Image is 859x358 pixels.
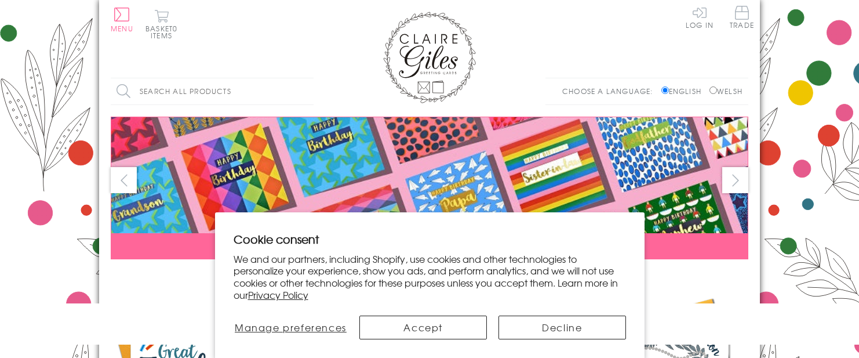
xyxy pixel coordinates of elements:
input: Welsh [709,86,717,94]
button: prev [111,167,137,193]
a: Trade [730,6,754,31]
input: English [661,86,669,94]
h2: Cookie consent [234,231,626,247]
p: We and our partners, including Shopify, use cookies and other technologies to personalize your ex... [234,253,626,301]
button: Manage preferences [234,316,348,339]
a: Privacy Policy [248,288,308,302]
img: Claire Giles Greetings Cards [383,12,476,103]
input: Search [302,78,314,104]
span: 0 items [151,23,177,41]
input: Search all products [111,78,314,104]
button: next [722,167,748,193]
p: Choose a language: [562,86,659,96]
a: Log In [686,6,714,28]
span: Trade [730,6,754,28]
label: English [661,86,707,96]
label: Welsh [709,86,742,96]
button: Accept [359,316,487,339]
button: Decline [498,316,626,339]
span: Manage preferences [235,320,347,334]
button: Menu [111,8,133,32]
button: Basket0 items [145,9,177,39]
span: Menu [111,23,133,34]
div: Carousel Pagination [111,268,748,286]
